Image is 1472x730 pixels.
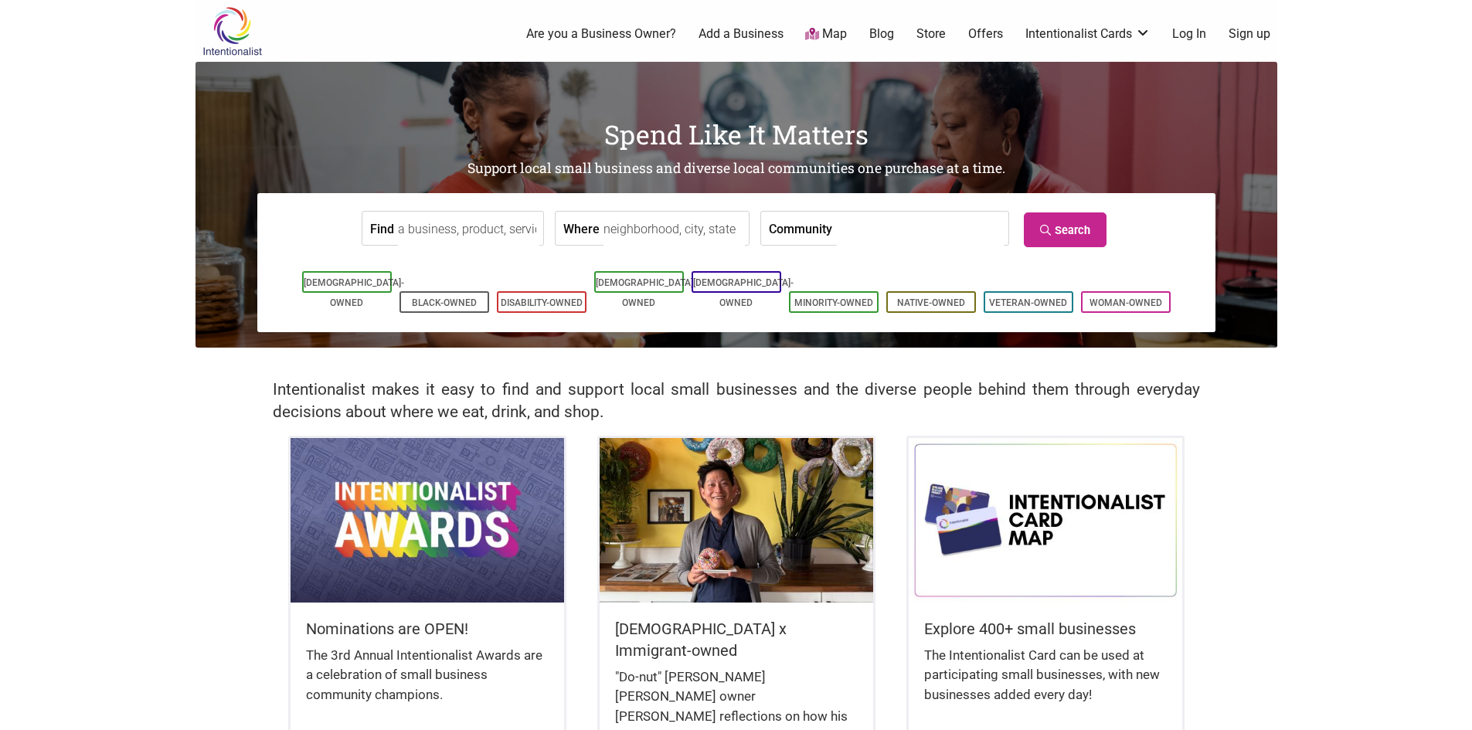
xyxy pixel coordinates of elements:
[526,25,676,42] a: Are you a Business Owner?
[924,646,1167,721] div: The Intentionalist Card can be used at participating small businesses, with new businesses added ...
[195,6,269,56] img: Intentionalist
[398,212,539,246] input: a business, product, service
[1229,25,1270,42] a: Sign up
[769,212,832,245] label: Community
[699,25,784,42] a: Add a Business
[370,212,394,245] label: Find
[412,297,477,308] a: Black-Owned
[195,159,1277,178] h2: Support local small business and diverse local communities one purchase at a time.
[304,277,404,308] a: [DEMOGRAPHIC_DATA]-Owned
[794,297,873,308] a: Minority-Owned
[916,25,946,42] a: Store
[869,25,894,42] a: Blog
[989,297,1067,308] a: Veteran-Owned
[1025,25,1151,42] a: Intentionalist Cards
[1172,25,1206,42] a: Log In
[596,277,696,308] a: [DEMOGRAPHIC_DATA]-Owned
[603,212,745,246] input: neighborhood, city, state
[968,25,1003,42] a: Offers
[273,379,1200,423] h2: Intentionalist makes it easy to find and support local small businesses and the diverse people be...
[909,438,1182,602] img: Intentionalist Card Map
[306,618,549,640] h5: Nominations are OPEN!
[306,646,549,721] div: The 3rd Annual Intentionalist Awards are a celebration of small business community champions.
[563,212,600,245] label: Where
[615,618,858,661] h5: [DEMOGRAPHIC_DATA] x Immigrant-owned
[1024,212,1107,247] a: Search
[291,438,564,602] img: Intentionalist Awards
[924,618,1167,640] h5: Explore 400+ small businesses
[1090,297,1162,308] a: Woman-Owned
[501,297,583,308] a: Disability-Owned
[600,438,873,602] img: King Donuts - Hong Chhuor
[805,25,847,43] a: Map
[897,297,965,308] a: Native-Owned
[693,277,794,308] a: [DEMOGRAPHIC_DATA]-Owned
[195,116,1277,153] h1: Spend Like It Matters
